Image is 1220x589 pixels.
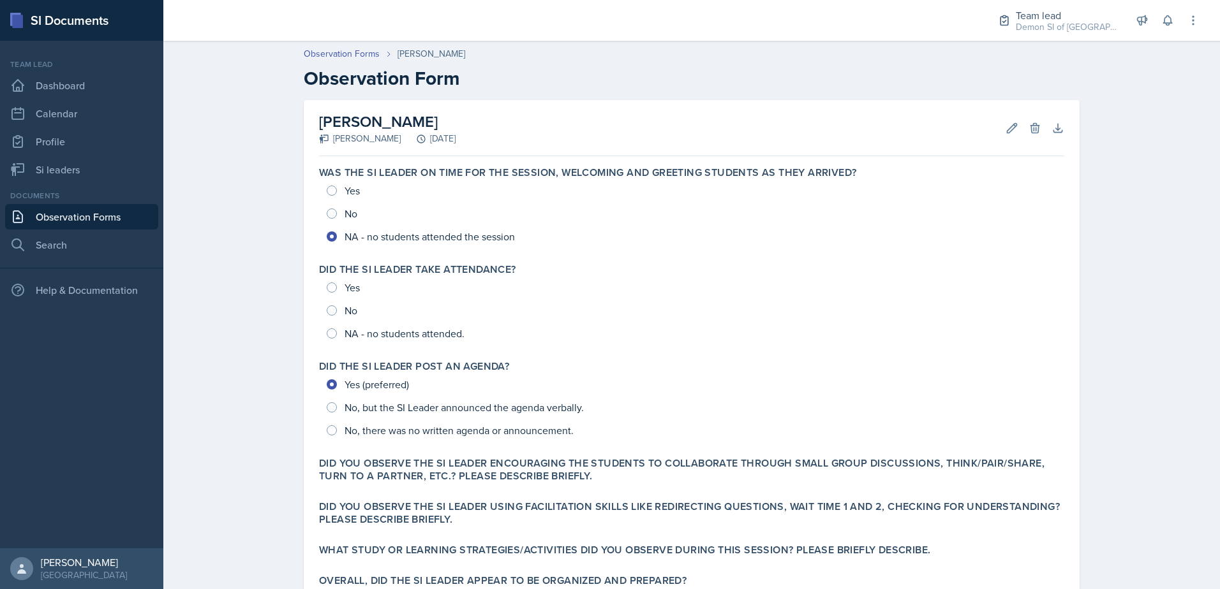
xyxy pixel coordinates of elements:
[319,110,456,133] h2: [PERSON_NAME]
[319,263,516,276] label: Did the SI Leader take attendance?
[319,457,1064,483] label: Did you observe the SI Leader encouraging the students to collaborate through small group discuss...
[319,500,1064,526] label: Did you observe the SI Leader using facilitation skills like redirecting questions, wait time 1 a...
[304,67,1080,90] h2: Observation Form
[41,569,127,581] div: [GEOGRAPHIC_DATA]
[319,574,687,587] label: Overall, did the SI Leader appear to be organized and prepared?
[5,101,158,126] a: Calendar
[5,232,158,258] a: Search
[319,544,930,556] label: What study or learning strategies/activities did you observe during this session? Please briefly ...
[319,360,509,373] label: Did the SI Leader post an agenda?
[5,59,158,70] div: Team lead
[304,47,380,61] a: Observation Forms
[41,556,127,569] div: [PERSON_NAME]
[5,157,158,182] a: Si leaders
[319,132,401,145] div: [PERSON_NAME]
[5,190,158,201] div: Documents
[319,166,856,179] label: Was the SI Leader on time for the session, welcoming and greeting students as they arrived?
[5,129,158,154] a: Profile
[5,73,158,98] a: Dashboard
[1016,8,1118,23] div: Team lead
[1016,20,1118,34] div: Demon SI of [GEOGRAPHIC_DATA] / Fall 2025
[5,277,158,303] div: Help & Documentation
[398,47,465,61] div: [PERSON_NAME]
[5,204,158,229] a: Observation Forms
[401,132,456,145] div: [DATE]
